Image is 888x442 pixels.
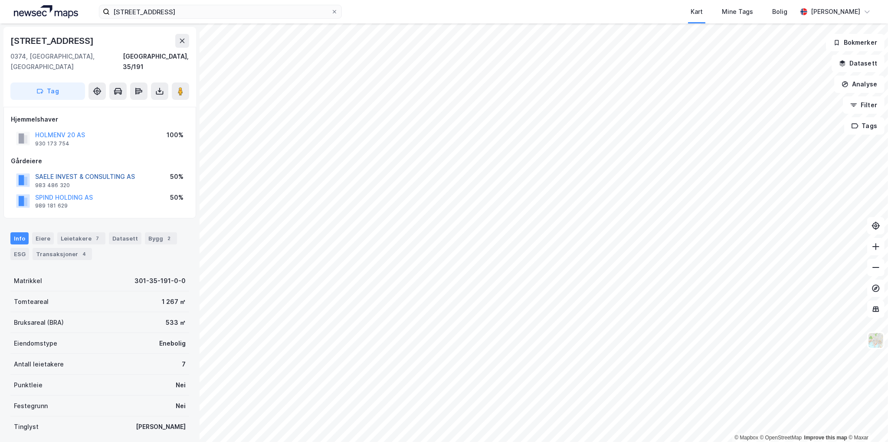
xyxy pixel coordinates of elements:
button: Datasett [832,55,885,72]
div: Tinglyst [14,422,39,432]
div: Eiere [32,232,54,244]
img: Z [868,332,884,349]
div: Enebolig [159,338,186,349]
div: [STREET_ADDRESS] [10,34,95,48]
div: Bruksareal (BRA) [14,317,64,328]
div: ESG [10,248,29,260]
div: Transaksjoner [33,248,92,260]
div: 100% [167,130,183,140]
div: Leietakere [57,232,105,244]
div: Bolig [772,7,787,17]
a: Improve this map [804,435,847,441]
div: Mine Tags [722,7,753,17]
div: 50% [170,172,183,182]
div: 983 486 320 [35,182,70,189]
div: 930 173 754 [35,140,69,147]
div: Hjemmelshaver [11,114,189,125]
div: 7 [93,234,102,243]
button: Bokmerker [826,34,885,51]
button: Filter [843,96,885,114]
div: 2 [165,234,174,243]
div: Matrikkel [14,276,42,286]
div: 989 181 629 [35,202,68,209]
div: 301-35-191-0-0 [134,276,186,286]
div: 533 ㎡ [166,317,186,328]
button: Analyse [834,76,885,93]
div: 7 [182,359,186,369]
div: Punktleie [14,380,43,390]
iframe: Chat Widget [845,400,888,442]
div: 0374, [GEOGRAPHIC_DATA], [GEOGRAPHIC_DATA] [10,51,123,72]
div: Antall leietakere [14,359,64,369]
div: Nei [176,401,186,411]
div: [PERSON_NAME] [811,7,860,17]
a: Mapbox [734,435,758,441]
div: 1 267 ㎡ [162,297,186,307]
img: logo.a4113a55bc3d86da70a041830d287a7e.svg [14,5,78,18]
a: OpenStreetMap [760,435,802,441]
div: 50% [170,192,183,203]
div: Festegrunn [14,401,48,411]
div: Eiendomstype [14,338,57,349]
div: [PERSON_NAME] [136,422,186,432]
div: Kart [691,7,703,17]
div: Nei [176,380,186,390]
button: Tag [10,82,85,100]
input: Søk på adresse, matrikkel, gårdeiere, leietakere eller personer [110,5,331,18]
button: Tags [844,117,885,135]
div: Bygg [145,232,177,244]
div: Gårdeiere [11,156,189,166]
div: [GEOGRAPHIC_DATA], 35/191 [123,51,189,72]
div: Datasett [109,232,141,244]
div: 4 [80,250,88,258]
div: Tomteareal [14,297,49,307]
div: Info [10,232,29,244]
